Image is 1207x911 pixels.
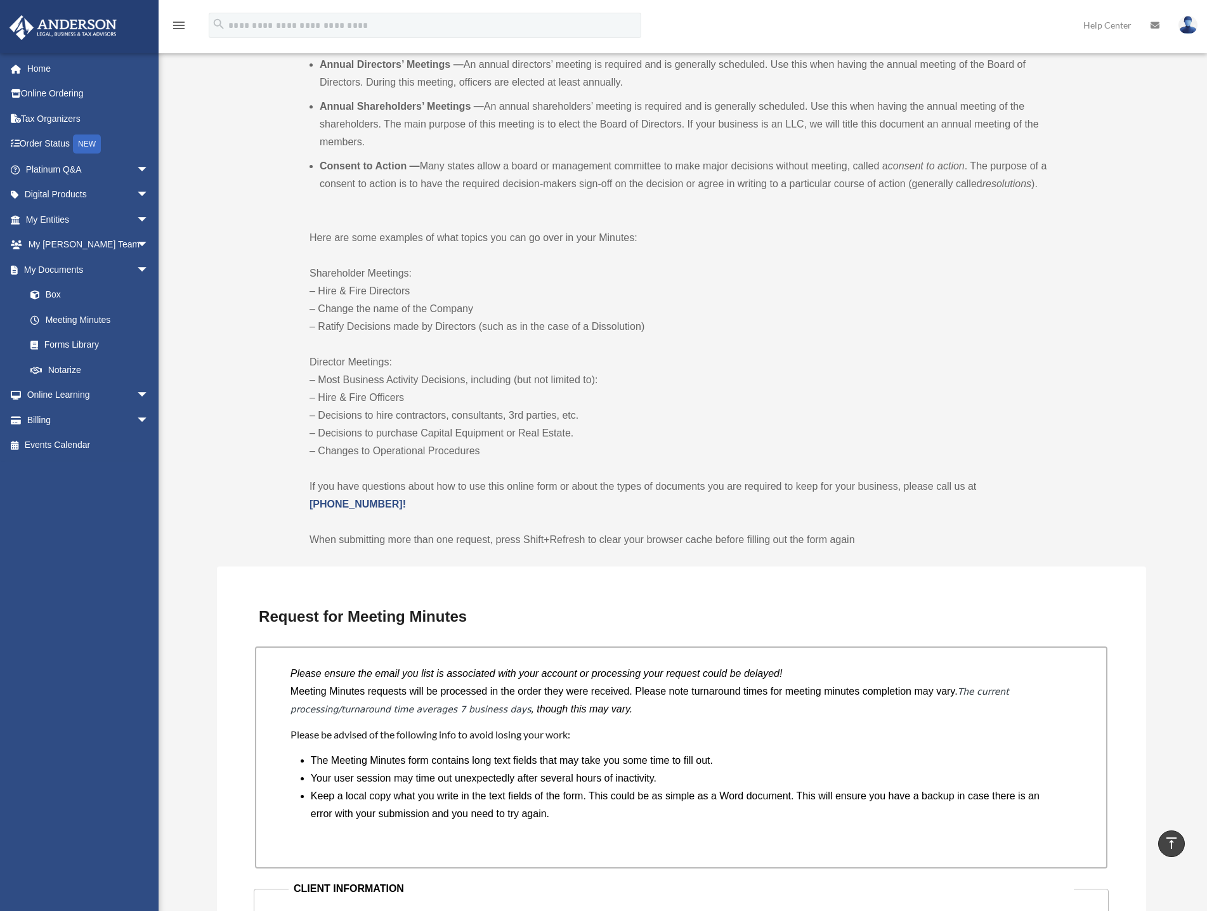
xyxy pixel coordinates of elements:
a: My Entitiesarrow_drop_down [9,207,168,232]
a: Box [18,282,168,308]
a: Home [9,56,168,81]
li: An annual directors’ meeting is required and is generally scheduled. Use this when having the ann... [320,56,1053,91]
em: action [937,161,965,171]
li: An annual shareholders’ meeting is required and is generally scheduled. Use this when having the ... [320,98,1053,151]
span: arrow_drop_down [136,383,162,409]
span: arrow_drop_down [136,232,162,258]
a: My [PERSON_NAME] Teamarrow_drop_down [9,232,168,258]
h3: Request for Meeting Minutes [254,603,1109,630]
a: My Documentsarrow_drop_down [9,257,168,282]
h4: Please be advised of the following info to avoid losing your work: [290,728,1072,742]
em: The current processing/turnaround time averages 7 business days [290,686,1009,714]
legend: CLIENT INFORMATION [289,880,1074,898]
a: Order StatusNEW [9,131,168,157]
p: Meeting Minutes requests will be processed in the order they were received. Please note turnaroun... [290,683,1072,718]
a: Online Learningarrow_drop_down [9,383,168,408]
span: arrow_drop_down [136,207,162,233]
b: Annual Shareholders’ Meetings — [320,101,484,112]
img: User Pic [1178,16,1197,34]
li: Keep a local copy what you write in the text fields of the form. This could be as simple as a Wor... [311,787,1062,823]
a: Billingarrow_drop_down [9,407,168,433]
i: vertical_align_top [1164,836,1179,851]
li: Your user session may time out unexpectedly after several hours of inactivity. [311,770,1062,787]
p: If you have questions about how to use this online form or about the types of documents you are r... [310,478,1053,513]
a: Digital Productsarrow_drop_down [9,182,168,207]
a: vertical_align_top [1158,830,1185,857]
span: arrow_drop_down [136,157,162,183]
a: Meeting Minutes [18,307,162,332]
div: NEW [73,134,101,154]
a: Notarize [18,357,168,383]
a: Tax Organizers [9,106,168,131]
li: Many states allow a board or management committee to make major decisions without meeting, called... [320,157,1053,193]
a: Platinum Q&Aarrow_drop_down [9,157,168,182]
i: , though this may vary. [531,704,632,714]
b: Consent to Action — [320,161,420,171]
em: consent to [888,161,935,171]
li: The Meeting Minutes form contains long text fields that may take you some time to fill out. [311,752,1062,770]
span: arrow_drop_down [136,257,162,283]
p: Director Meetings: – Most Business Activity Decisions, including (but not limited to): – Hire & F... [310,353,1053,460]
a: Online Ordering [9,81,168,107]
p: When submitting more than one request, press Shift+Refresh to clear your browser cache before fil... [310,531,1053,549]
i: Please ensure the email you list is associated with your account or processing your request could... [290,668,783,679]
p: Here are some examples of what topics you can go over in your Minutes: [310,229,1053,247]
i: menu [171,18,186,33]
span: arrow_drop_down [136,182,162,208]
a: Events Calendar [9,433,168,458]
a: [PHONE_NUMBER]! [310,499,406,509]
a: menu [171,22,186,33]
i: search [212,17,226,31]
p: Shareholder Meetings: – Hire & Fire Directors – Change the name of the Company – Ratify Decisions... [310,265,1053,336]
em: resolutions [982,178,1031,189]
a: Forms Library [18,332,168,358]
span: arrow_drop_down [136,407,162,433]
img: Anderson Advisors Platinum Portal [6,15,121,40]
b: Annual Directors’ Meetings — [320,59,464,70]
